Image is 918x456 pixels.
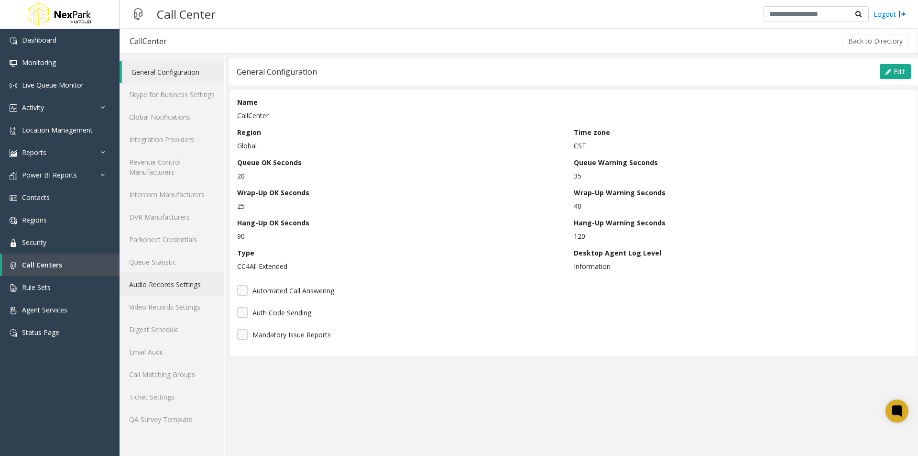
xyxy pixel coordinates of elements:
a: Ticket Settings [120,386,224,408]
img: logout [898,9,906,19]
a: Intercom Manufacturers [120,183,224,206]
a: Call Matching Groups [120,363,224,386]
a: Email Audit [120,341,224,363]
img: 'icon' [10,217,17,224]
p: 90 [237,231,569,241]
img: 'icon' [10,59,17,67]
span: Power BI Reports [22,170,77,179]
img: 'icon' [10,239,17,247]
label: Wrap-Up Warning Seconds [574,188,666,198]
label: Name [237,97,258,107]
a: Global Notifications [120,106,224,128]
img: pageIcon [129,2,147,26]
p: 25 [237,201,569,211]
span: Mandatory Issue Reports [252,330,331,340]
label: Type [237,248,254,258]
label: Region [237,127,261,137]
span: Rule Sets [22,283,51,292]
label: Desktop Agent Log Level [574,248,661,258]
label: Hang-Up Warning Seconds [574,218,666,228]
h3: Call Center [152,2,220,26]
a: General Configuration [122,61,224,83]
span: Monitoring [22,58,56,67]
p: 20 [237,171,569,181]
span: Contacts [22,193,50,202]
span: Dashboard [22,35,56,44]
label: Queue OK Seconds [237,157,302,167]
img: 'icon' [10,262,17,269]
span: Auth Code Sending [252,308,311,318]
label: Queue Warning Seconds [574,157,658,167]
p: CC4All Extended [237,261,569,271]
span: Automated Call Answering [252,286,334,296]
img: 'icon' [10,37,17,44]
a: Queue Statistic [120,251,224,273]
span: Status Page [22,328,59,337]
span: Agent Services [22,305,67,314]
label: Hang-Up OK Seconds [237,218,309,228]
p: CallCenter [237,111,906,121]
img: 'icon' [10,194,17,202]
p: Global [237,141,569,151]
p: 35 [574,171,906,181]
a: Integration Providers [120,128,224,151]
span: Call Centers [22,260,62,269]
a: QA Survey Template [120,408,224,431]
img: 'icon' [10,172,17,179]
a: Video Records Settings [120,296,224,318]
img: 'icon' [10,104,17,112]
button: Edit [880,64,911,79]
img: 'icon' [10,307,17,314]
img: 'icon' [10,329,17,337]
span: Regions [22,215,47,224]
a: Digest Schedule [120,318,224,341]
div: CallCenter [130,35,167,47]
p: Information [574,261,906,271]
span: Security [22,238,46,247]
a: Logout [874,9,906,19]
img: 'icon' [10,127,17,134]
label: Wrap-Up OK Seconds [237,188,309,198]
img: 'icon' [10,149,17,157]
span: Edit [894,67,905,76]
span: Live Queue Monitor [22,80,84,89]
a: Revenue Control Manufacturers [120,151,224,183]
p: CST [574,141,906,151]
p: 40 [574,201,906,211]
img: 'icon' [10,284,17,292]
a: Skype for Business Settings [120,83,224,106]
a: DVR Manufacturers [120,206,224,228]
a: Call Centers [2,254,120,276]
p: 120 [574,231,906,241]
button: Back to Directory [842,34,909,48]
div: General Configuration [237,66,317,78]
a: Audio Records Settings [120,273,224,296]
span: Location Management [22,125,93,134]
img: 'icon' [10,82,17,89]
span: Activity [22,103,44,112]
span: Reports [22,148,46,157]
label: Time zone [574,127,610,137]
a: Parkonect Credentials [120,228,224,251]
